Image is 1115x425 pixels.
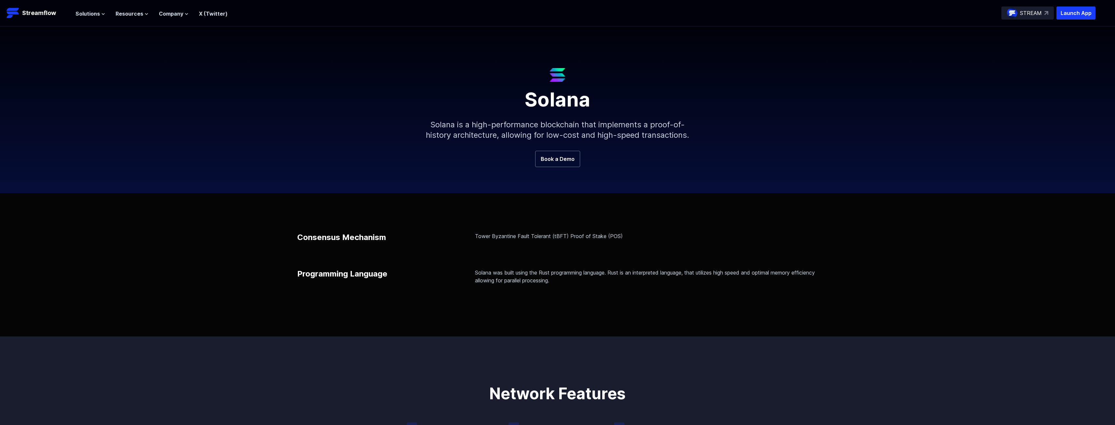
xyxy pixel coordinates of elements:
[418,109,698,151] p: Solana is a high-performance blockchain that implements a proof-of-history architecture, allowing...
[1001,7,1054,20] a: STREAM
[550,68,565,82] img: Solana
[7,7,69,20] a: Streamflow
[1044,11,1048,15] img: top-right-arrow.svg
[159,10,183,18] span: Company
[475,232,818,240] p: Tower Byzantine Fault Tolerant (tBFT) Proof of Stake (POS)
[1007,8,1017,18] img: streamflow-logo-circle.png
[159,10,188,18] button: Company
[7,7,20,20] img: Streamflow Logo
[535,151,580,167] a: Book a Demo
[116,10,148,18] button: Resources
[22,8,56,18] p: Streamflow
[1056,7,1095,20] button: Launch App
[412,386,704,402] p: Network Features
[1020,9,1042,17] p: STREAM
[401,82,714,109] h1: Solana
[199,10,228,17] a: X (Twitter)
[297,232,386,243] p: Consensus Mechanism
[116,10,143,18] span: Resources
[297,269,387,279] p: Programming Language
[475,269,818,284] p: Solana was built using the Rust programming language. Rust is an interpreted language, that utili...
[76,10,100,18] span: Solutions
[76,10,105,18] button: Solutions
